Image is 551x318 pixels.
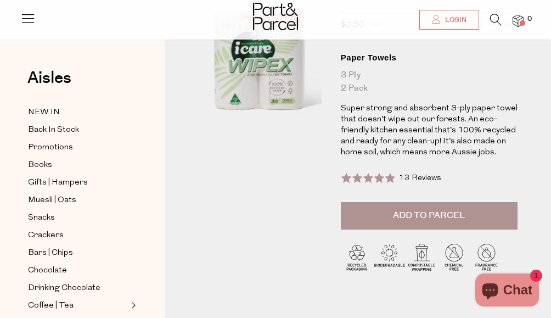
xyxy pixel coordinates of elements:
span: Gifts | Hampers [28,176,88,189]
a: Login [419,10,479,30]
span: 0 [525,14,535,24]
a: Gifts | Hampers [28,176,128,189]
span: Bars | Chips [28,247,73,260]
img: P_P-ICONS-Live_Bec_V11_Recycle_Packaging.svg [341,241,373,273]
span: NEW IN [28,106,60,119]
a: Chocolate [28,264,128,277]
inbox-online-store-chat: Shopify online store chat [472,274,542,309]
a: NEW IN [28,105,128,119]
a: Muesli | Oats [28,193,128,207]
img: Part&Parcel [253,3,298,30]
img: P_P-ICONS-Live_Bec_V11_Fragrance_Free.svg [470,241,503,273]
span: Books [28,159,52,172]
button: Add to Parcel [341,202,518,230]
a: Drinking Chocolate [28,281,128,295]
a: Books [28,158,128,172]
span: Add to Parcel [393,209,465,222]
span: Login [442,15,466,25]
span: Drinking Chocolate [28,282,100,295]
span: Aisles [27,66,71,90]
span: Back In Stock [28,124,79,137]
p: Super strong and absorbent 3-ply paper towel that doesn’t wipe out our forests. An eco-friendly k... [341,103,518,158]
a: Bars | Chips [28,246,128,260]
span: Coffee | Tea [28,299,74,313]
img: P_P-ICONS-Live_Bec_V11_Biodegradable.svg [373,241,406,273]
a: Aisles [27,70,71,97]
span: Muesli | Oats [28,194,76,207]
a: 0 [513,15,524,26]
span: Crackers [28,229,64,242]
img: P_P-ICONS-Live_Bec_V11_Chemical_Free.svg [438,241,470,273]
div: 3 Ply 2 Pack [341,69,518,95]
span: Snacks [28,211,55,225]
a: Promotions [28,141,128,154]
a: Crackers [28,228,128,242]
span: 13 Reviews [399,174,441,182]
a: Coffee | Tea [28,299,128,313]
span: Chocolate [28,264,67,277]
span: Promotions [28,141,73,154]
img: P_P-ICONS-Live_Bec_V11_Compostable_Wrapping.svg [406,241,438,273]
a: Snacks [28,211,128,225]
button: Expand/Collapse Coffee | Tea [128,299,136,312]
a: Back In Stock [28,123,128,137]
div: Paper Towels [341,52,518,63]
